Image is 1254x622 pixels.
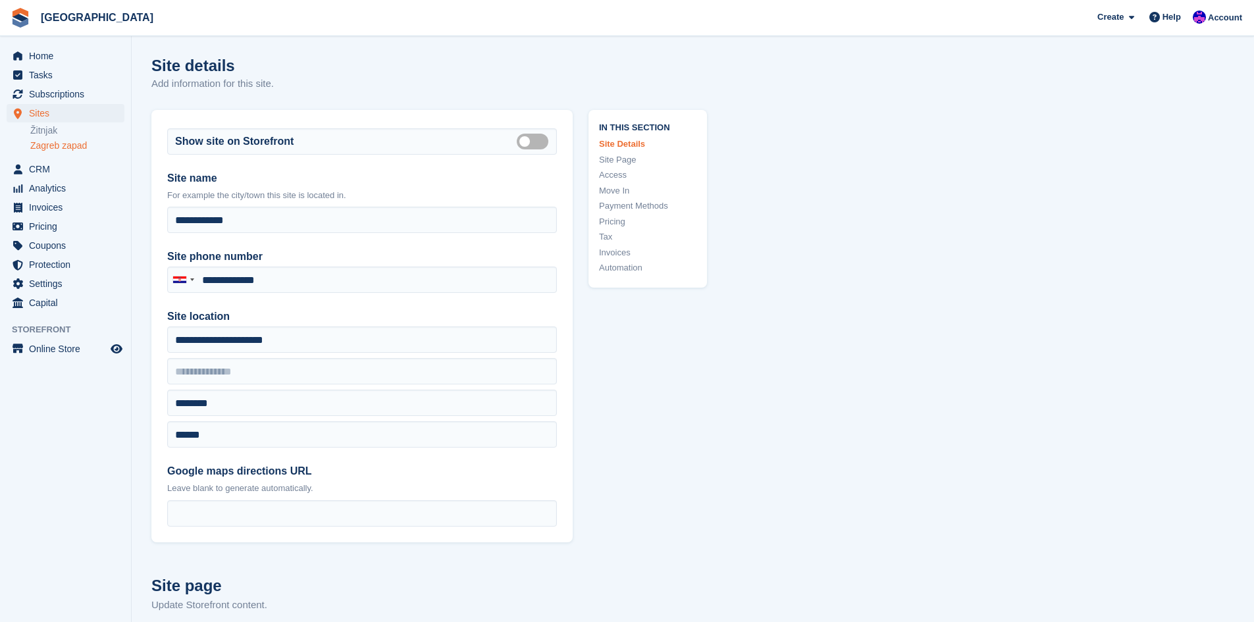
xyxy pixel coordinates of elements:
span: Sites [29,104,108,122]
div: Croatia (Hrvatska): +385 [168,267,198,292]
a: menu [7,179,124,197]
label: Site location [167,309,557,324]
a: Žitnjak [30,124,124,137]
img: Ivan Gačić [1193,11,1206,24]
a: menu [7,217,124,236]
a: menu [7,274,124,293]
label: Site name [167,170,557,186]
span: Analytics [29,179,108,197]
span: Create [1097,11,1124,24]
span: Settings [29,274,108,293]
span: Capital [29,294,108,312]
span: Home [29,47,108,65]
label: Google maps directions URL [167,463,557,479]
span: Pricing [29,217,108,236]
a: Site Details [599,138,696,151]
img: stora-icon-8386f47178a22dfd0bd8f6a31ec36ba5ce8667c1dd55bd0f319d3a0aa187defe.svg [11,8,30,28]
a: menu [7,47,124,65]
a: menu [7,160,124,178]
p: Leave blank to generate automatically. [167,482,557,495]
a: menu [7,104,124,122]
label: Site phone number [167,249,557,265]
a: Payment Methods [599,199,696,213]
a: Invoices [599,246,696,259]
label: Is public [517,140,554,142]
span: Online Store [29,340,108,358]
a: menu [7,236,124,255]
a: [GEOGRAPHIC_DATA] [36,7,159,28]
a: menu [7,340,124,358]
a: menu [7,85,124,103]
p: Update Storefront content. [151,598,573,613]
a: menu [7,198,124,217]
a: Move In [599,184,696,197]
span: In this section [599,120,696,133]
h1: Site details [151,57,274,74]
span: Protection [29,255,108,274]
span: Subscriptions [29,85,108,103]
a: Access [599,168,696,182]
span: Account [1208,11,1242,24]
a: Preview store [109,341,124,357]
span: Help [1163,11,1181,24]
span: Tasks [29,66,108,84]
p: Add information for this site. [151,76,274,91]
a: Tax [599,230,696,244]
span: Invoices [29,198,108,217]
a: menu [7,255,124,274]
h2: Site page [151,574,573,598]
span: Coupons [29,236,108,255]
a: menu [7,66,124,84]
span: Storefront [12,323,131,336]
a: Zagreb zapad [30,140,124,152]
span: CRM [29,160,108,178]
a: Site Page [599,153,696,167]
p: For example the city/town this site is located in. [167,189,557,202]
a: Automation [599,261,696,274]
label: Show site on Storefront [175,134,294,149]
a: Pricing [599,215,696,228]
a: menu [7,294,124,312]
